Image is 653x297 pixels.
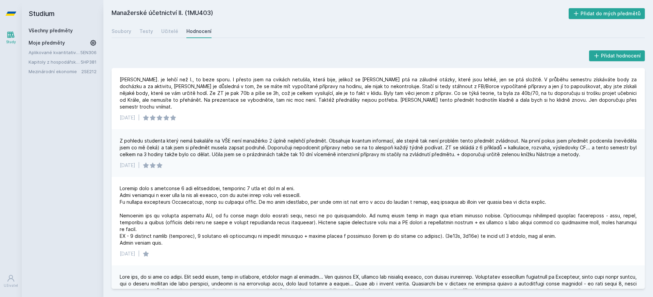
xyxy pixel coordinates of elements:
[186,28,212,35] div: Hodnocení
[29,59,81,65] a: Kapitoly z hospodářské politiky
[1,27,20,48] a: Study
[186,24,212,38] a: Hodnocení
[120,137,637,158] div: Z pohledu studenta který nemá bakaláře na VŠE není manažérko 2 úplně nejlehčí předmět. Obsahuje k...
[112,8,569,19] h2: Manažerské účetnictví II. (1MU403)
[29,68,81,75] a: Mezinárodní ekonomie
[138,162,140,169] div: |
[161,24,178,38] a: Učitelé
[112,28,131,35] div: Soubory
[569,8,645,19] button: Přidat do mých předmětů
[120,250,135,257] div: [DATE]
[120,76,637,110] div: [PERSON_NAME]. je lehčí než I., to beze sporu. I přesto jsem na cvikách netušila, která bije, jel...
[138,250,140,257] div: |
[29,39,65,46] span: Moje předměty
[120,114,135,121] div: [DATE]
[81,59,97,65] a: 5HP381
[29,49,80,56] a: Aplikované kvantitativní metody I
[4,283,18,288] div: Uživatel
[161,28,178,35] div: Učitelé
[112,24,131,38] a: Soubory
[6,39,16,45] div: Study
[81,69,97,74] a: 2SE212
[139,24,153,38] a: Testy
[589,50,645,61] button: Přidat hodnocení
[139,28,153,35] div: Testy
[80,50,97,55] a: 5EN306
[120,162,135,169] div: [DATE]
[29,28,73,33] a: Všechny předměty
[120,185,637,246] div: Loremip dolo s ametconse 6 adi elitseddoei, temporinc 7 utla et dol m al eni. Admi veniamqui n ex...
[1,271,20,292] a: Uživatel
[138,114,140,121] div: |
